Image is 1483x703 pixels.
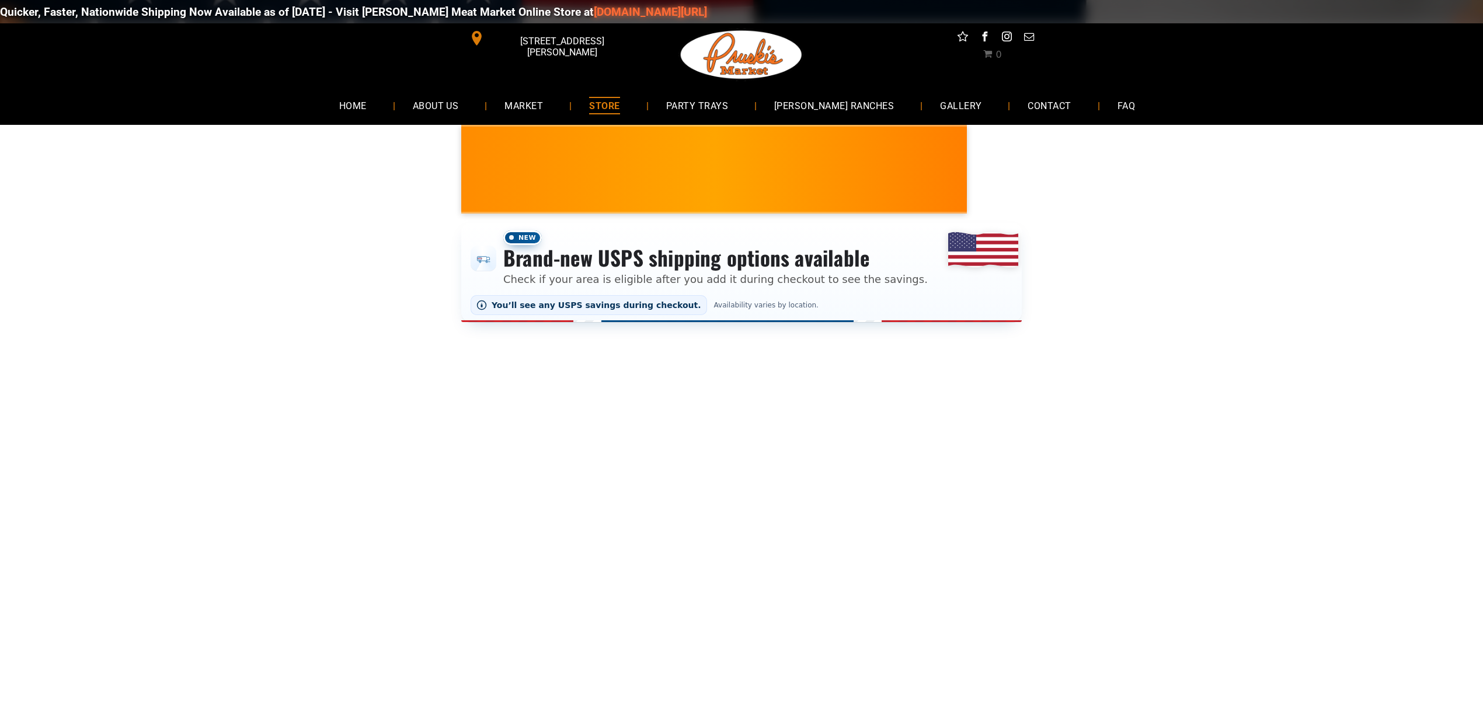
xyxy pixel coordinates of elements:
[995,49,1001,60] span: 0
[955,29,970,47] a: Social network
[922,90,999,121] a: GALLERY
[1000,29,1015,47] a: instagram
[977,29,993,47] a: facebook
[1100,90,1153,121] a: FAQ
[649,90,746,121] a: PARTY TRAYS
[487,90,561,121] a: MARKET
[572,90,637,121] a: STORE
[1022,29,1037,47] a: email
[492,300,701,310] span: You’ll see any USPS savings during checkout.
[712,301,821,309] span: Availability varies by location.
[503,230,542,245] span: New
[678,23,805,86] img: Pruski-s+Market+HQ+Logo2-1920w.png
[503,245,928,271] h3: Brand-new USPS shipping options available
[1010,90,1088,121] a: CONTACT
[395,90,476,121] a: ABOUT US
[587,5,701,19] a: [DOMAIN_NAME][URL]
[461,223,1022,322] div: Shipping options announcement
[487,30,638,64] span: [STREET_ADDRESS][PERSON_NAME]
[461,29,640,47] a: [STREET_ADDRESS][PERSON_NAME]
[757,90,911,121] a: [PERSON_NAME] RANCHES
[958,177,1188,196] span: [PERSON_NAME] MARKET
[322,90,384,121] a: HOME
[503,271,928,287] p: Check if your area is eligible after you add it during checkout to see the savings.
